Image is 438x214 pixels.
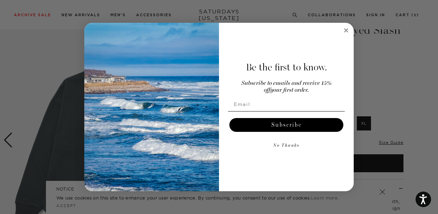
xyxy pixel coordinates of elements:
span: off [264,87,270,93]
input: Email [228,97,345,111]
button: Subscribe [229,118,343,132]
img: 125c788d-000d-4f3e-b05a-1b92b2a23ec9.jpeg [84,23,219,191]
span: your first order. [270,87,309,93]
img: underline [228,111,345,111]
span: Subscribe to emails and receive 15% [241,80,332,86]
button: Close dialog [342,26,350,35]
span: Be the first to know. [246,61,327,73]
button: No Thanks [228,139,345,153]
